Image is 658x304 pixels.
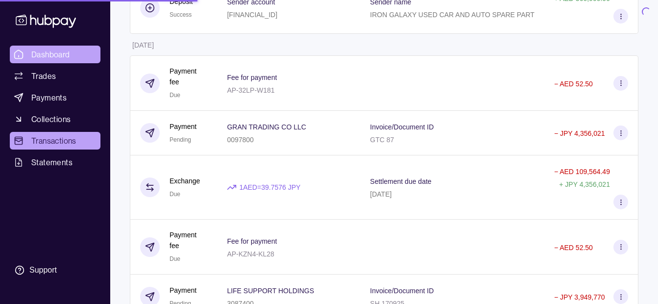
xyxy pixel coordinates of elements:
span: Due [170,255,180,262]
p: − JPY 3,949,770 [554,293,605,301]
p: GTC 87 [370,136,394,144]
span: Collections [31,113,71,125]
span: Pending [170,136,191,143]
a: Statements [10,153,100,171]
span: Trades [31,70,56,82]
p: Payment fee [170,66,207,87]
p: − AED 52.50 [554,80,593,88]
p: − AED 52.50 [554,244,593,252]
p: [FINANCIAL_ID] [227,11,277,19]
p: + JPY 4,356,021 [559,180,610,188]
p: AP-32LP-W181 [227,86,274,94]
span: Payments [31,92,67,103]
div: Support [29,265,57,276]
p: LIFE SUPPORT HOLDINGS [227,287,314,295]
p: 0097800 [227,136,254,144]
p: − AED 109,564.49 [554,168,610,176]
p: Invoice/Document ID [370,287,434,295]
a: Transactions [10,132,100,150]
p: [DATE] [132,41,154,49]
span: Dashboard [31,49,70,60]
p: Settlement due date [370,177,431,185]
p: IRON GALAXY USED CAR AND AUTO SPARE PART [370,11,535,19]
a: Trades [10,67,100,85]
p: Payment [170,121,196,132]
p: Fee for payment [227,74,277,81]
span: Due [170,191,180,198]
span: Statements [31,156,73,168]
p: 1 AED = 39.7576 JPY [239,182,300,193]
a: Collections [10,110,100,128]
p: AP-KZN4-KL28 [227,250,274,258]
p: Fee for payment [227,237,277,245]
p: GRAN TRADING CO LLC [227,123,306,131]
span: Due [170,92,180,99]
a: Support [10,260,100,280]
p: Payment [170,285,196,296]
p: Exchange [170,176,200,186]
p: Payment fee [170,229,207,251]
p: − JPY 4,356,021 [554,129,605,137]
span: Success [170,11,192,18]
p: Invoice/Document ID [370,123,434,131]
a: Payments [10,89,100,106]
p: [DATE] [370,190,391,198]
a: Dashboard [10,46,100,63]
span: Transactions [31,135,76,147]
